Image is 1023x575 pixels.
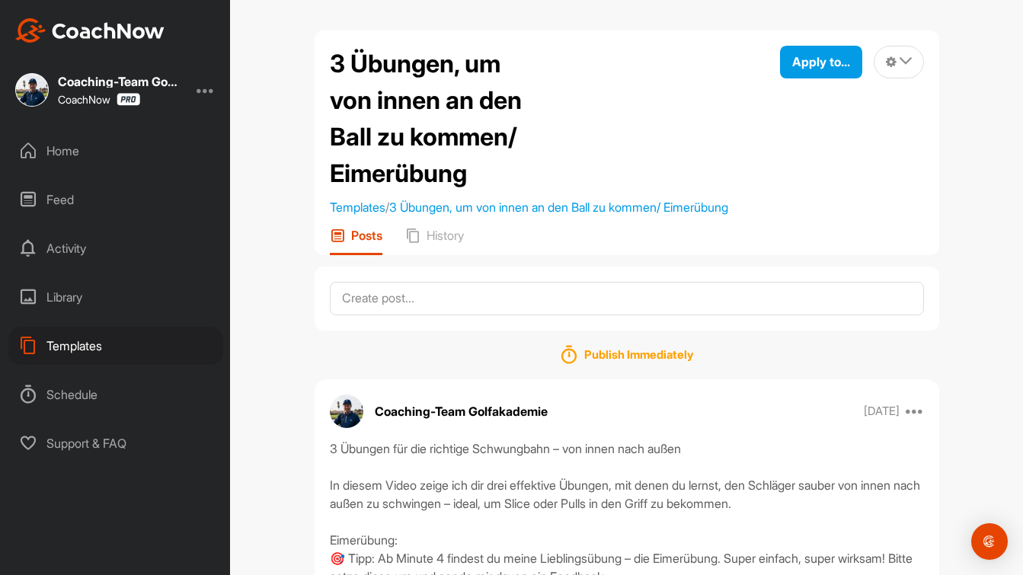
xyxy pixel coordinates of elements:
[792,54,850,69] span: Apply to...
[15,18,165,43] img: CoachNow
[330,46,535,192] h2: 3 Übungen, um von innen an den Ball zu kommen/ Eimerübung
[8,278,223,316] div: Library
[8,327,223,365] div: Templates
[330,395,363,428] img: avatar
[375,402,548,420] p: Coaching-Team Golfakademie
[584,349,693,361] h1: Publish Immediately
[427,228,464,243] p: History
[117,93,140,106] img: CoachNow Pro
[15,73,49,107] img: square_76f96ec4196c1962453f0fa417d3756b.jpg
[8,132,223,170] div: Home
[351,228,382,243] p: Posts
[330,200,728,215] span: /
[864,404,900,419] p: [DATE]
[389,200,728,215] a: 3 Übungen, um von innen an den Ball zu kommen/ Eimerübung
[8,229,223,267] div: Activity
[330,200,385,215] a: Templates
[8,375,223,414] div: Schedule
[8,424,223,462] div: Support & FAQ
[58,75,180,88] div: Coaching-Team Golfakademie
[971,523,1008,560] div: Open Intercom Messenger
[780,46,862,78] button: Apply to...
[8,180,223,219] div: Feed
[58,93,140,106] div: CoachNow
